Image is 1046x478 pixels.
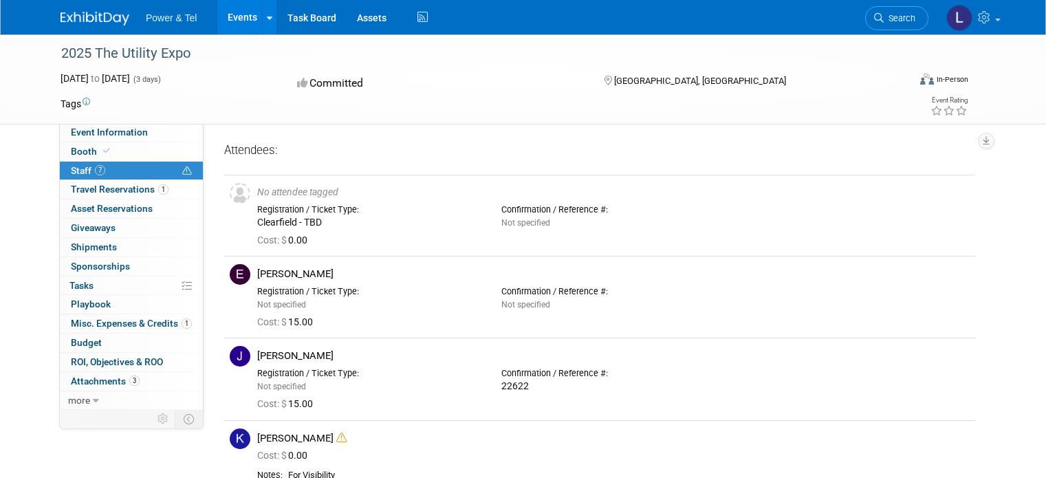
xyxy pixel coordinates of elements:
span: Not specified [257,300,306,309]
a: Sponsorships [60,257,203,276]
td: Toggle Event Tabs [175,410,204,428]
img: J.jpg [230,346,250,367]
div: Committed [293,72,582,96]
i: Booth reservation complete [103,147,110,155]
a: Playbook [60,295,203,314]
div: 22622 [501,380,725,393]
span: Giveaways [71,222,116,233]
span: 0.00 [257,450,313,461]
a: more [60,391,203,410]
span: 1 [182,318,192,329]
span: Search [884,13,915,23]
span: Shipments [71,241,117,252]
div: Registration / Ticket Type: [257,204,481,215]
td: Tags [61,97,90,111]
span: Asset Reservations [71,203,153,214]
span: Playbook [71,298,111,309]
span: to [89,73,102,84]
div: Event Rating [930,97,968,104]
div: Registration / Ticket Type: [257,368,481,379]
span: Cost: $ [257,235,288,246]
a: Event Information [60,123,203,142]
img: K.jpg [230,428,250,449]
span: Potential Scheduling Conflict -- at least one attendee is tagged in another overlapping event. [182,165,192,177]
div: In-Person [936,74,968,85]
div: Attendees: [224,142,975,160]
div: Confirmation / Reference #: [501,368,725,379]
span: Cost: $ [257,450,288,461]
span: ROI, Objectives & ROO [71,356,163,367]
span: Tasks [69,280,94,291]
span: 3 [129,376,140,386]
span: 15.00 [257,398,318,409]
span: 15.00 [257,316,318,327]
span: Power & Tel [146,12,197,23]
a: Attachments3 [60,372,203,391]
span: Not specified [501,218,550,228]
span: Staff [71,165,105,176]
div: Event Format [834,72,968,92]
a: Shipments [60,238,203,257]
div: 2025 The Utility Expo [56,41,891,66]
td: Personalize Event Tab Strip [151,410,175,428]
div: Clearfield - TBD [257,217,481,229]
img: ExhibitDay [61,12,129,25]
div: Confirmation / Reference #: [501,286,725,297]
span: Booth [71,146,113,157]
a: Tasks [60,276,203,295]
i: Double-book Warning! [336,433,347,443]
img: Lydia Lott [946,5,972,31]
span: Misc. Expenses & Credits [71,318,192,329]
span: Cost: $ [257,316,288,327]
span: Not specified [257,382,306,391]
div: [PERSON_NAME] [257,349,970,362]
div: Registration / Ticket Type: [257,286,481,297]
a: Travel Reservations1 [60,180,203,199]
a: Giveaways [60,219,203,237]
a: ROI, Objectives & ROO [60,353,203,371]
span: Travel Reservations [71,184,168,195]
span: Cost: $ [257,398,288,409]
div: Confirmation / Reference #: [501,204,725,215]
span: [GEOGRAPHIC_DATA], [GEOGRAPHIC_DATA] [614,76,786,86]
a: Staff7 [60,162,203,180]
img: Unassigned-User-Icon.png [230,183,250,204]
span: more [68,395,90,406]
span: (3 days) [132,75,161,84]
span: Attachments [71,376,140,387]
img: Format-Inperson.png [920,74,934,85]
a: Budget [60,334,203,352]
span: [DATE] [DATE] [61,73,130,84]
span: Sponsorships [71,261,130,272]
a: Misc. Expenses & Credits1 [60,314,203,333]
span: Budget [71,337,102,348]
span: 7 [95,165,105,175]
a: Asset Reservations [60,199,203,218]
div: [PERSON_NAME] [257,432,970,445]
a: Booth [60,142,203,161]
div: [PERSON_NAME] [257,268,970,281]
div: No attendee tagged [257,186,970,199]
span: 0.00 [257,235,313,246]
span: Not specified [501,300,550,309]
span: 1 [158,184,168,195]
span: Event Information [71,127,148,138]
img: E.jpg [230,264,250,285]
a: Search [865,6,928,30]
